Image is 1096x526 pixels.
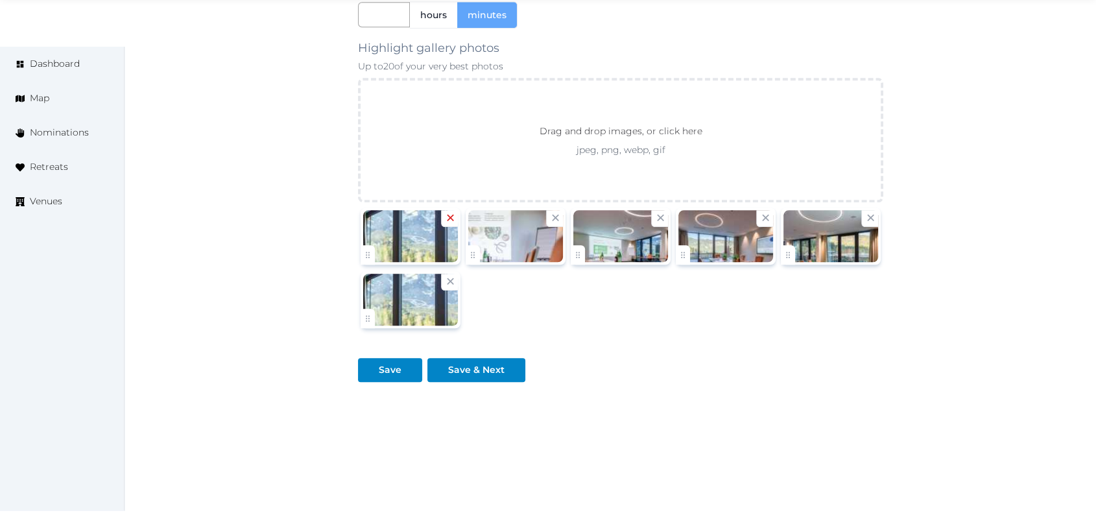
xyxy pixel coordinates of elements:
[529,124,712,143] p: Drag and drop images, or click here
[448,363,505,377] div: Save & Next
[468,8,506,21] span: minutes
[516,143,725,156] p: jpeg, png, webp, gif
[358,60,883,73] p: Up to 20 of your very best photos
[30,126,89,139] span: Nominations
[30,91,49,105] span: Map
[30,160,68,174] span: Retreats
[358,39,499,57] label: Highlight gallery photos
[30,57,80,71] span: Dashboard
[427,358,525,382] button: Save & Next
[379,363,401,377] div: Save
[30,195,62,208] span: Venues
[420,8,447,21] span: hours
[358,358,422,382] button: Save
